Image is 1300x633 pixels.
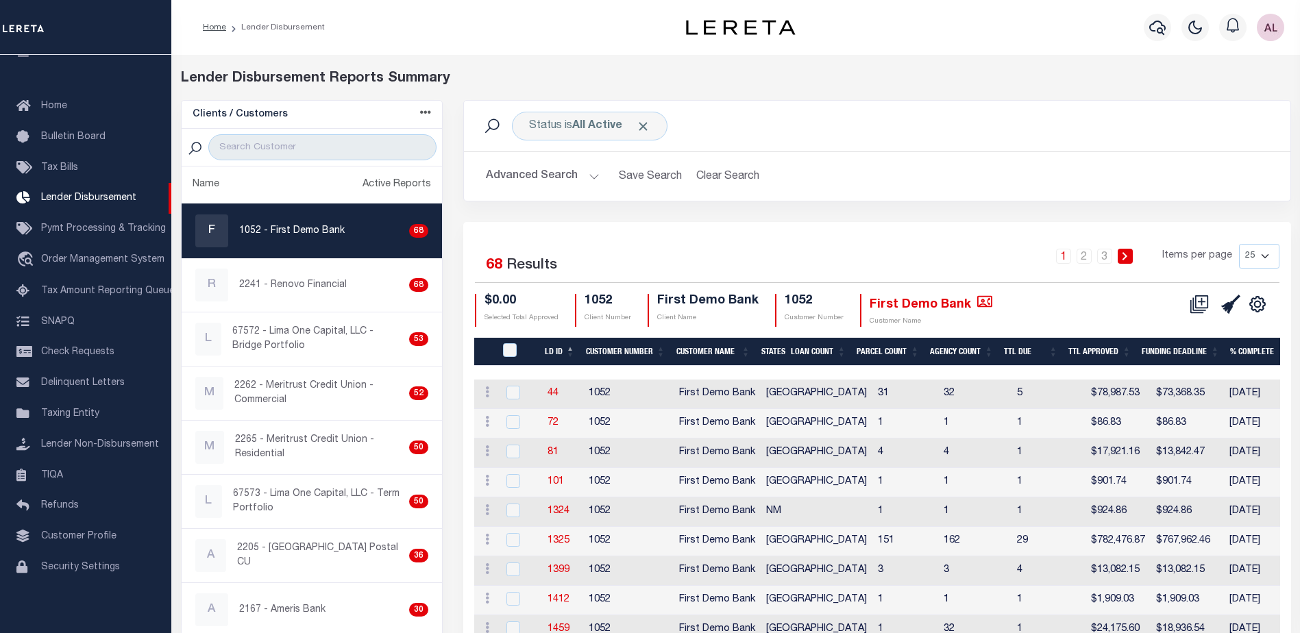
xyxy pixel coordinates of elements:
a: 1 [1056,249,1071,264]
div: Active Reports [363,177,431,193]
p: 2241 - Renovo Financial [239,278,347,293]
td: $1,909.03 [1086,586,1151,615]
td: 1052 [583,380,674,409]
td: $86.83 [1151,409,1224,438]
button: Clear Search [690,163,765,190]
td: 4 [1011,556,1086,586]
td: 1 [1011,586,1086,615]
td: $782,476.87 [1086,527,1151,556]
td: 1052 [583,497,674,527]
td: First Demo Bank [674,380,761,409]
a: 101 [548,477,564,486]
a: L67573 - Lima One Capital, LLC - Term Portfolio50 [182,475,443,528]
td: First Demo Bank [674,586,761,615]
h4: $0.00 [485,294,559,309]
td: 1 [1011,438,1086,468]
h4: 1052 [785,294,844,309]
td: $17,921.16 [1086,438,1151,468]
td: 5 [1011,380,1086,409]
div: F [195,214,228,247]
td: 162 [938,527,1011,556]
td: $1,909.03 [1151,586,1224,615]
td: [GEOGRAPHIC_DATA] [761,468,872,497]
td: 1 [1011,468,1086,497]
td: [GEOGRAPHIC_DATA] [761,409,872,438]
div: 68 [409,278,428,292]
th: LD ID: activate to sort column descending [539,338,580,366]
span: 68 [486,258,502,273]
p: Selected Total Approved [485,313,559,323]
li: Lender Disbursement [226,21,325,34]
img: logo-dark.svg [686,20,796,35]
td: $924.86 [1151,497,1224,527]
th: Agency Count: activate to sort column ascending [924,338,998,366]
a: 81 [548,447,559,457]
a: A2205 - [GEOGRAPHIC_DATA] Postal CU36 [182,529,443,582]
div: 50 [409,495,428,508]
td: First Demo Bank [674,438,761,468]
td: First Demo Bank [674,468,761,497]
h5: Clients / Customers [193,109,288,121]
span: Tax Amount Reporting Queue [41,286,175,296]
span: Order Management System [41,255,164,264]
span: Tax Bills [41,163,78,173]
div: 53 [409,332,428,346]
td: $767,962.46 [1151,527,1224,556]
span: Lender Disbursement [41,193,136,203]
td: $901.74 [1151,468,1224,497]
p: 67572 - Lima One Capital, LLC - Bridge Portfolio [232,325,404,353]
td: $13,842.47 [1151,438,1224,468]
a: 1399 [548,565,569,575]
div: M [195,431,224,464]
span: Security Settings [41,562,120,572]
td: [GEOGRAPHIC_DATA] [761,438,872,468]
td: 1 [872,497,938,527]
td: 1 [938,409,1011,438]
p: 2167 - Ameris Bank [239,603,326,617]
a: 72 [548,418,559,427]
p: Customer Name [870,316,992,327]
td: 1 [872,409,938,438]
td: 4 [938,438,1011,468]
div: L [195,485,222,518]
div: 68 [409,224,428,238]
td: $13,082.15 [1151,556,1224,586]
div: A [195,539,226,572]
div: 36 [409,549,428,562]
td: 1052 [583,586,674,615]
td: 1 [872,586,938,615]
td: [GEOGRAPHIC_DATA] [761,586,872,615]
a: F1052 - First Demo Bank68 [182,204,443,258]
td: 151 [872,527,938,556]
td: 1 [938,468,1011,497]
th: Loan Count: activate to sort column ascending [785,338,851,366]
td: $78,987.53 [1086,380,1151,409]
span: Items per page [1162,249,1232,264]
td: 1052 [583,409,674,438]
a: 1412 [548,595,569,604]
a: 44 [548,388,559,398]
td: [GEOGRAPHIC_DATA] [761,527,872,556]
td: 4 [872,438,938,468]
td: 1 [938,497,1011,527]
span: Bulletin Board [41,132,106,142]
th: Customer Number: activate to sort column ascending [580,338,671,366]
span: Pymt Processing & Tracking [41,224,166,234]
td: 3 [872,556,938,586]
a: 2 [1077,249,1092,264]
td: 1052 [583,527,674,556]
td: 3 [938,556,1011,586]
span: Lender Non-Disbursement [41,440,159,449]
a: R2241 - Renovo Financial68 [182,258,443,312]
th: Ttl Due: activate to sort column ascending [998,338,1063,366]
button: Advanced Search [486,163,600,190]
th: Funding Deadline: activate to sort column ascending [1136,338,1225,366]
td: 1 [872,468,938,497]
p: Client Number [585,313,631,323]
div: Status is [512,112,667,140]
a: M2265 - Meritrust Credit Union - Residential50 [182,421,443,474]
p: 1052 - First Demo Bank [239,224,345,238]
td: 31 [872,380,938,409]
p: Client Name [657,313,759,323]
div: M [195,377,224,410]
